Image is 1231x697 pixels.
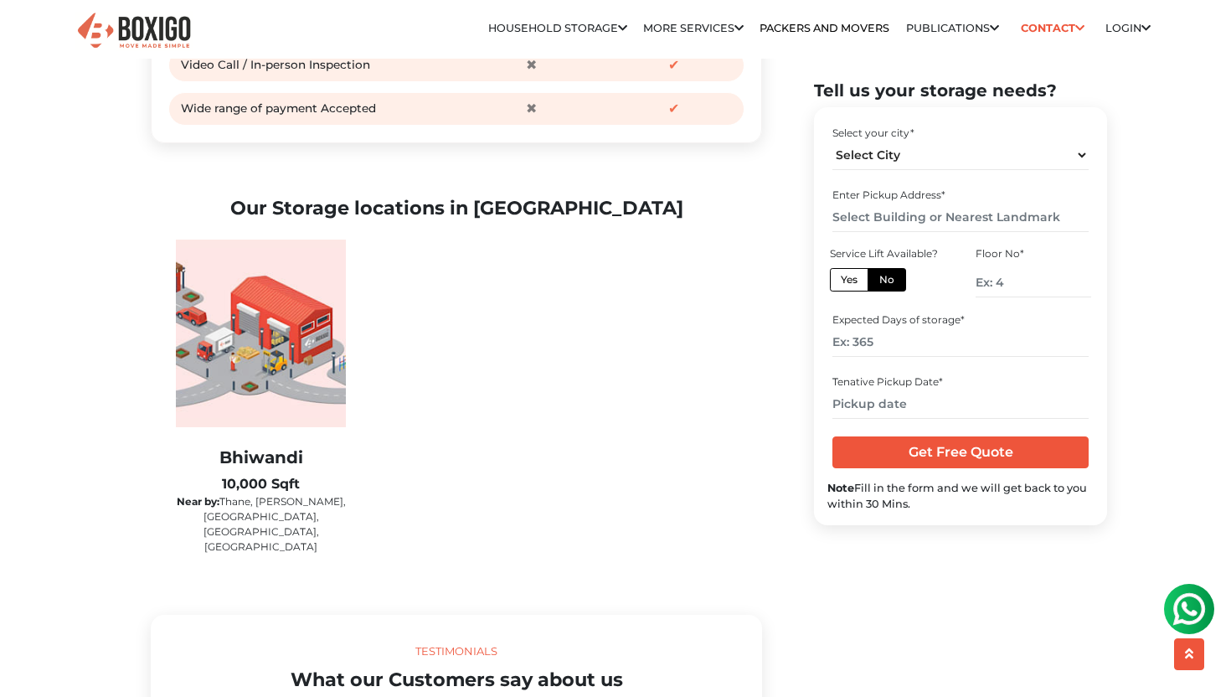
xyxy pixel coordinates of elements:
[661,96,686,121] span: ✔
[163,197,749,219] h2: Our Storage locations in [GEOGRAPHIC_DATA]
[832,313,1088,328] div: Expected Days of storage
[906,22,999,34] a: Publications
[976,246,1091,261] div: Floor No
[163,643,749,660] div: Testimonials
[181,96,456,121] div: Wide range of payment Accepted
[75,11,193,52] img: Boxigo
[827,480,1094,512] div: Fill in the form and we will get back to you within 30 Mins.
[181,53,456,78] div: Video Call / In-person Inspection
[1015,15,1089,41] a: Contact
[814,80,1107,101] h2: Tell us your storage needs?
[976,268,1091,297] input: Ex: 4
[832,374,1088,390] div: Tenative Pickup Date
[832,203,1088,232] input: Select Building or Nearest Landmark
[832,126,1088,141] div: Select your city
[222,476,300,492] b: 10,000 Sqft
[176,240,346,427] img: warehouse-image
[519,96,544,121] span: ✖
[830,246,945,261] div: Service Lift Available?
[827,482,854,494] b: Note
[177,495,219,508] b: Near by:
[163,669,749,691] h2: What our Customers say about us
[868,268,906,292] label: No
[17,17,50,50] img: whatsapp-icon.svg
[832,390,1088,419] input: Pickup date
[830,268,868,292] label: Yes
[1174,638,1204,670] button: scroll up
[643,22,744,34] a: More services
[832,436,1088,468] input: Get Free Quote
[661,53,686,78] span: ✔
[176,447,346,467] h2: Bhiwandi
[1105,22,1151,34] a: Login
[832,328,1088,358] input: Ex: 365
[760,22,889,34] a: Packers and Movers
[519,53,544,78] span: ✖
[176,494,346,555] p: Thane, [PERSON_NAME], [GEOGRAPHIC_DATA], [GEOGRAPHIC_DATA], [GEOGRAPHIC_DATA]
[488,22,627,34] a: Household Storage
[832,188,1088,203] div: Enter Pickup Address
